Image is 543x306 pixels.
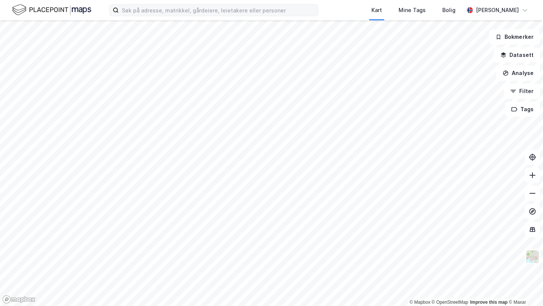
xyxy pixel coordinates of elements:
[494,47,540,63] button: Datasett
[442,6,456,15] div: Bolig
[505,270,543,306] div: Kontrollprogram for chat
[505,270,543,306] iframe: Chat Widget
[489,29,540,44] button: Bokmerker
[505,102,540,117] button: Tags
[2,295,35,304] a: Mapbox homepage
[432,300,468,305] a: OpenStreetMap
[119,5,318,16] input: Søk på adresse, matrikkel, gårdeiere, leietakere eller personer
[410,300,430,305] a: Mapbox
[525,249,540,264] img: Z
[470,300,508,305] a: Improve this map
[399,6,426,15] div: Mine Tags
[476,6,519,15] div: [PERSON_NAME]
[12,3,91,17] img: logo.f888ab2527a4732fd821a326f86c7f29.svg
[371,6,382,15] div: Kart
[504,84,540,99] button: Filter
[496,66,540,81] button: Analyse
